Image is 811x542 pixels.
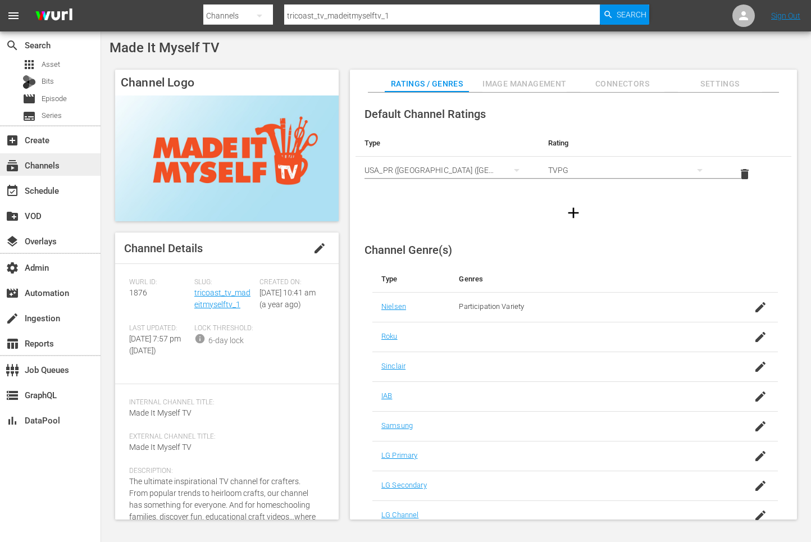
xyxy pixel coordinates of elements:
span: Create [6,134,19,147]
span: Created On: [259,278,319,287]
span: Default Channel Ratings [365,107,486,121]
span: Search [6,39,19,52]
span: Overlays [6,235,19,248]
th: Rating [539,130,723,157]
span: Asset [42,59,60,70]
span: Channel Details [124,242,203,255]
span: 1876 [129,288,147,297]
span: Episode [42,93,67,104]
span: Asset [22,58,36,71]
table: simple table [356,130,791,192]
span: Description: [129,467,319,476]
span: Series [42,110,62,121]
span: Channels [6,159,19,172]
a: Sinclair [381,362,405,370]
span: Last Updated: [129,324,189,333]
a: Samsung [381,421,413,430]
a: Sign Out [771,11,800,20]
span: menu [7,9,20,22]
a: Roku [381,332,398,340]
span: Job Queues [6,363,19,377]
a: IAB [381,391,392,400]
span: delete [738,167,751,181]
span: Reports [6,337,19,350]
span: Image Management [482,77,567,91]
span: Made It Myself TV [129,443,192,452]
span: External Channel Title: [129,432,319,441]
span: Search [617,4,646,25]
a: LG Channel [381,511,418,519]
span: Channel Genre(s) [365,243,452,257]
span: Series [22,110,36,123]
span: DataPool [6,414,19,427]
span: [DATE] 10:41 am (a year ago) [259,288,316,309]
h4: Channel Logo [115,70,339,95]
span: Bits [42,76,54,87]
span: Schedule [6,184,19,198]
button: edit [306,235,333,262]
th: Type [356,130,539,157]
a: tricoast_tv_madeitmyselftv_1 [194,288,250,309]
div: Bits [22,75,36,89]
span: info [194,333,206,344]
span: Connectors [580,77,664,91]
a: LG Primary [381,451,417,459]
span: [DATE] 7:57 pm ([DATE]) [129,334,181,355]
button: delete [731,161,758,188]
img: Made It Myself TV [115,95,339,221]
span: Settings [678,77,762,91]
span: Made It Myself TV [110,40,220,56]
button: Search [600,4,649,25]
th: Genres [450,266,734,293]
a: LG Secondary [381,481,427,489]
img: ans4CAIJ8jUAAAAAAAAAAAAAAAAAAAAAAAAgQb4GAAAAAAAAAAAAAAAAAAAAAAAAJMjXAAAAAAAAAAAAAAAAAAAAAAAAgAT5G... [27,3,81,29]
span: edit [313,242,326,255]
span: Slug: [194,278,254,287]
span: VOD [6,209,19,223]
div: 6-day lock [208,335,244,347]
span: Lock Threshold: [194,324,254,333]
span: Internal Channel Title: [129,398,319,407]
span: GraphQL [6,389,19,402]
span: Made It Myself TV [129,408,192,417]
span: Admin [6,261,19,275]
div: USA_PR ([GEOGRAPHIC_DATA] ([GEOGRAPHIC_DATA])) [365,154,530,186]
th: Type [372,266,450,293]
span: Episode [22,92,36,106]
span: Ingestion [6,312,19,325]
span: Wurl ID: [129,278,189,287]
span: Ratings / Genres [385,77,469,91]
span: Automation [6,286,19,300]
span: The ultimate inspirational TV channel for crafters. From popular trends to heirloom crafts, our c... [129,477,316,533]
div: TVPG [548,154,714,186]
a: Nielsen [381,302,406,311]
